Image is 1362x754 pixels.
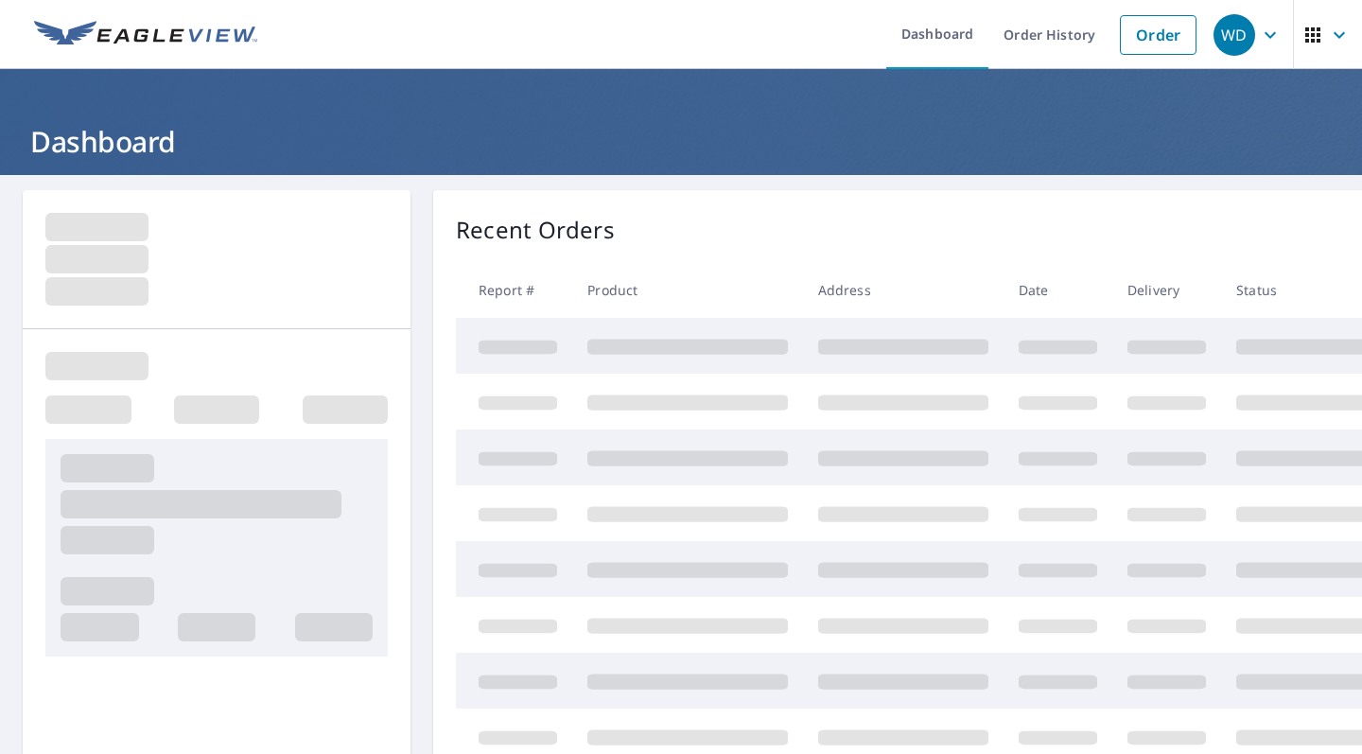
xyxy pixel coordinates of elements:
img: EV Logo [34,21,257,49]
th: Delivery [1112,262,1221,318]
a: Order [1120,15,1196,55]
p: Recent Orders [456,213,615,247]
h1: Dashboard [23,122,1339,161]
th: Date [1004,262,1112,318]
div: WD [1214,14,1255,56]
th: Report # [456,262,572,318]
th: Product [572,262,803,318]
th: Address [803,262,1004,318]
